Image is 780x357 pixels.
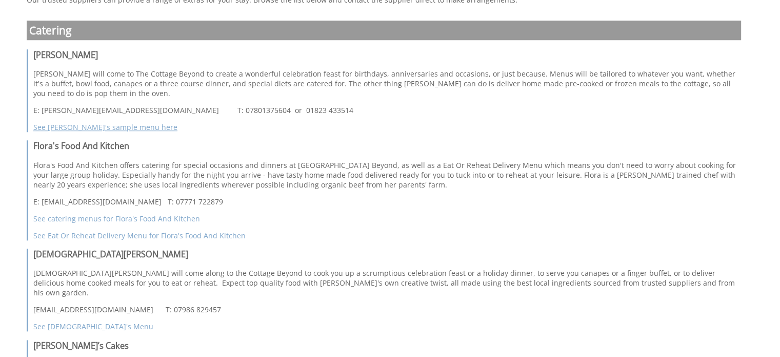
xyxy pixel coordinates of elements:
p: [EMAIL_ADDRESS][DOMAIN_NAME] T: 07986 829457 [33,305,741,314]
p: E: [PERSON_NAME][EMAIL_ADDRESS][DOMAIN_NAME] T: 07801375604 or 01823 433514 [33,105,741,115]
h3: [DEMOGRAPHIC_DATA][PERSON_NAME] [33,249,741,260]
h3: [PERSON_NAME] [33,49,741,61]
h3: Flora's Food And Kitchen [33,140,741,152]
p: Flora's Food And Kitchen offers catering for special occasions and dinners at [GEOGRAPHIC_DATA] B... [33,160,741,190]
a: See catering menus for Flora's Food And Kitchen [33,214,200,223]
p: [DEMOGRAPHIC_DATA][PERSON_NAME] will come along to the Cottage Beyond to cook you up a scrumptiou... [33,268,741,297]
a: See [PERSON_NAME]'s sample menu here [33,122,177,132]
a: See Eat Or Reheat Delivery Menu for Flora's Food And Kitchen [33,231,246,240]
h2: Catering [27,21,741,40]
a: See [DEMOGRAPHIC_DATA]'s Menu [33,322,153,331]
p: E: [EMAIL_ADDRESS][DOMAIN_NAME] T: 07771 722879 [33,197,741,206]
p: [PERSON_NAME] will come to The Cottage Beyond to create a wonderful celebration feast for birthda... [33,69,741,98]
h3: [PERSON_NAME]’s Cakes [33,340,741,351]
